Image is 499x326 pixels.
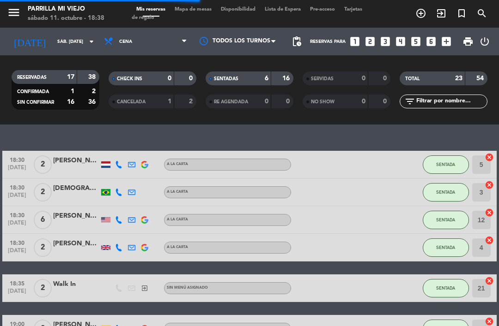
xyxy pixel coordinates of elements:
strong: 0 [265,98,268,105]
span: SERVIDAS [311,77,334,81]
strong: 54 [476,75,486,82]
span: RESERVADAS [17,75,47,80]
span: pending_actions [291,36,302,47]
i: cancel [485,208,494,217]
i: exit_to_app [141,285,148,292]
span: SIN CONFIRMAR [17,100,54,105]
span: 2 [34,279,52,297]
div: LOG OUT [477,28,492,55]
button: SENTADA [423,238,469,257]
span: A LA CARTA [167,245,188,249]
span: 18:30 [6,209,29,220]
i: arrow_drop_down [86,36,97,47]
span: Lista de Espera [260,7,305,12]
span: [DATE] [6,248,29,258]
strong: 38 [88,74,97,80]
span: TOTAL [405,77,420,81]
strong: 23 [455,75,462,82]
span: CHECK INS [117,77,142,81]
i: exit_to_app [436,8,447,19]
strong: 0 [383,98,389,105]
button: menu [7,6,21,23]
span: A LA CARTA [167,218,188,221]
strong: 0 [168,75,171,82]
input: Filtrar por nombre... [415,96,487,107]
span: [DATE] [6,288,29,299]
strong: 0 [189,75,195,82]
i: looks_4 [395,36,407,47]
span: A LA CARTA [167,162,188,166]
i: filter_list [404,96,415,107]
i: cancel [485,180,494,190]
strong: 0 [362,98,365,105]
span: CONFIRMADA [17,89,49,94]
span: RESERVAR MESA [411,6,431,21]
span: Disponibilidad [216,7,260,12]
span: Sin menú asignado [167,286,208,290]
i: looks_6 [425,36,437,47]
span: WALK IN [431,6,451,21]
div: sábado 11. octubre - 18:38 [28,14,104,23]
i: looks_one [349,36,361,47]
strong: 0 [286,98,292,105]
span: Reserva especial [451,6,472,21]
button: SENTADA [423,211,469,229]
strong: 16 [67,99,74,105]
span: SENTADA [436,245,455,250]
span: 18:30 [6,237,29,248]
span: SENTADAS [214,77,238,81]
i: add_box [440,36,452,47]
strong: 16 [282,75,292,82]
div: [PERSON_NAME] [53,238,99,249]
span: CANCELADA [117,100,146,104]
i: power_settings_new [479,36,490,47]
span: print [462,36,474,47]
img: google-logo.png [141,244,148,251]
span: 2 [34,183,52,202]
i: cancel [485,276,494,285]
span: A LA CARTA [167,190,188,194]
span: Mapa de mesas [170,7,216,12]
span: NO SHOW [311,100,335,104]
span: Mis reservas [132,7,170,12]
span: [DATE] [6,220,29,231]
div: [PERSON_NAME] [53,155,99,166]
span: SENTADA [436,162,455,167]
span: SENTADA [436,217,455,222]
strong: 6 [265,75,268,82]
img: google-logo.png [141,161,148,168]
strong: 0 [383,75,389,82]
span: RE AGENDADA [214,100,248,104]
i: cancel [485,153,494,162]
span: 2 [34,155,52,174]
img: google-logo.png [141,216,148,224]
i: add_circle_outline [415,8,426,19]
button: SENTADA [423,279,469,297]
strong: 17 [67,74,74,80]
i: looks_3 [379,36,391,47]
span: Cena [119,39,132,44]
i: menu [7,6,21,19]
div: Walk In [53,279,99,290]
i: turned_in_not [456,8,467,19]
span: 2 [34,238,52,257]
i: [DATE] [7,32,53,51]
i: cancel [485,236,494,245]
strong: 2 [92,88,97,95]
button: SENTADA [423,155,469,174]
span: 18:35 [6,278,29,288]
div: [DEMOGRAPHIC_DATA][PERSON_NAME] [53,183,99,194]
strong: 1 [168,98,171,105]
i: cancel [485,317,494,326]
span: SENTADA [436,285,455,290]
span: BUSCAR [472,6,492,21]
span: SENTADA [436,190,455,195]
span: 18:30 [6,182,29,192]
strong: 36 [88,99,97,105]
strong: 0 [362,75,365,82]
button: SENTADA [423,183,469,202]
i: looks_two [364,36,376,47]
span: [DATE] [6,165,29,175]
span: Reservas para [310,39,346,44]
strong: 2 [189,98,195,105]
